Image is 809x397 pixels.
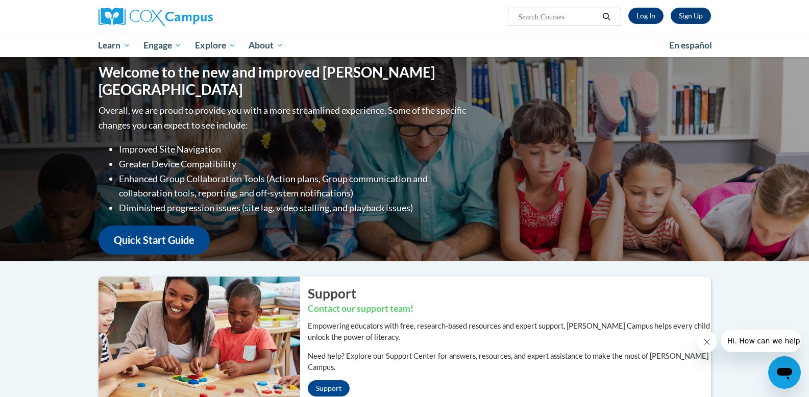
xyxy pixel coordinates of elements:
a: Support [308,380,350,396]
h1: Welcome to the new and improved [PERSON_NAME][GEOGRAPHIC_DATA] [99,64,469,98]
iframe: Close message [697,332,717,352]
input: Search Courses [517,11,599,23]
a: Quick Start Guide [99,226,210,255]
a: Log In [628,8,664,24]
a: Engage [137,34,188,57]
span: Hi. How can we help? [6,7,83,15]
li: Improved Site Navigation [119,142,469,157]
li: Diminished progression issues (site lag, video stalling, and playback issues) [119,201,469,215]
span: About [249,39,283,52]
span: En español [669,40,712,51]
iframe: Message from company [721,330,801,352]
button: Search [599,11,614,23]
a: Learn [92,34,137,57]
span: Learn [98,39,130,52]
a: En español [663,35,719,56]
img: Cox Campus [99,8,213,26]
li: Enhanced Group Collaboration Tools (Action plans, Group communication and collaboration tools, re... [119,171,469,201]
span: Explore [195,39,236,52]
p: Empowering educators with free, research-based resources and expert support, [PERSON_NAME] Campus... [308,320,711,343]
li: Greater Device Compatibility [119,157,469,171]
h2: Support [308,284,711,303]
h3: Contact our support team! [308,303,711,315]
iframe: Button to launch messaging window [768,356,801,389]
a: Cox Campus [99,8,292,26]
a: About [242,34,290,57]
span: Engage [143,39,182,52]
p: Need help? Explore our Support Center for answers, resources, and expert assistance to make the m... [308,351,711,373]
a: Register [671,8,711,24]
div: Main menu [83,34,726,57]
p: Overall, we are proud to provide you with a more streamlined experience. Some of the specific cha... [99,103,469,133]
a: Explore [188,34,242,57]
